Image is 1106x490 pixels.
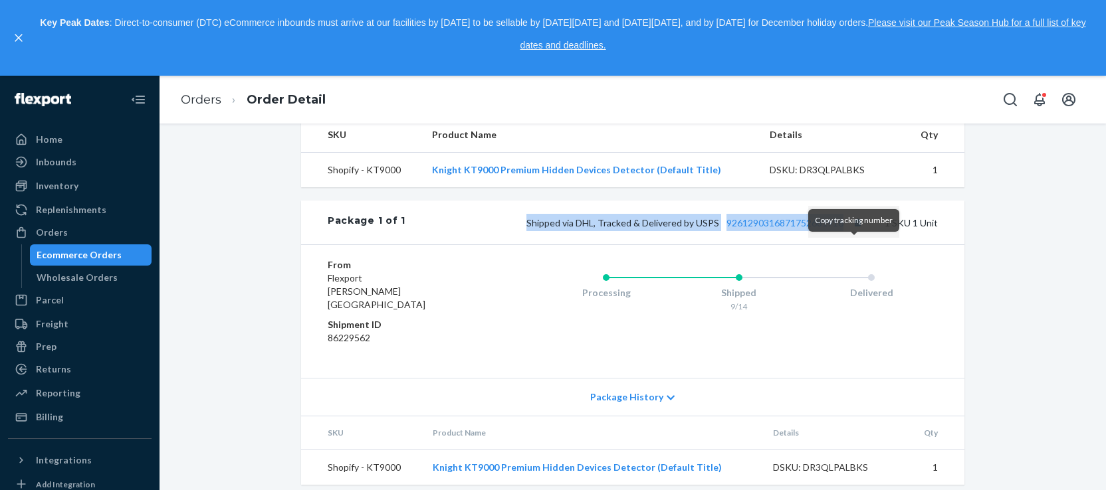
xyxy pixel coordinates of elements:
[905,153,964,188] td: 1
[328,258,487,272] dt: From
[8,289,152,311] a: Parcel
[815,215,893,225] span: Copy tracking number
[301,118,421,153] th: SKU
[37,248,122,262] div: Ecommerce Orders
[328,214,405,231] div: Package 1 of 1
[405,214,938,231] div: 1 SKU 1 Unit
[8,175,152,197] a: Inventory
[8,336,152,357] a: Prep
[540,286,673,299] div: Processing
[36,133,62,146] div: Home
[30,244,152,266] a: Ecommerce Orders
[36,340,56,353] div: Prep
[1055,86,1082,113] button: Open account menu
[997,86,1024,113] button: Open Search Box
[328,331,487,345] dd: 86229562
[762,416,909,449] th: Details
[8,199,152,220] a: Replenishments
[773,461,898,474] div: DSKU: DR3QLPALBKS
[37,271,118,284] div: Wholesale Orders
[673,286,806,299] div: Shipped
[8,129,152,150] a: Home
[247,92,326,107] a: Order Detail
[15,93,71,106] img: Flexport logo
[673,301,806,312] div: 9/14
[36,226,68,239] div: Orders
[8,359,152,380] a: Returns
[526,217,866,228] span: Shipped via DHL, Tracked & Delivered by USPS
[421,118,759,153] th: Product Name
[36,453,92,467] div: Integrations
[805,286,938,299] div: Delivered
[590,390,663,404] span: Package History
[40,17,109,28] strong: Key Peak Dates
[905,118,964,153] th: Qty
[301,153,421,188] td: Shopify - KT9000
[170,80,336,120] ol: breadcrumbs
[181,92,221,107] a: Orders
[8,406,152,428] a: Billing
[8,382,152,404] a: Reporting
[36,386,80,400] div: Reporting
[759,118,905,153] th: Details
[36,179,78,193] div: Inventory
[432,164,721,175] a: Knight KT9000 Premium Hidden Devices Detector (Default Title)
[8,151,152,173] a: Inbounds
[12,31,25,44] button: close,
[8,222,152,243] a: Orders
[36,479,95,490] div: Add Integration
[301,449,422,485] td: Shopify - KT9000
[36,203,106,216] div: Replenishments
[8,449,152,471] button: Integrations
[30,267,152,288] a: Wholesale Orders
[36,317,68,331] div: Freight
[770,163,895,177] div: DSKU: DR3QLPALBKS
[36,293,64,307] div: Parcel
[422,416,762,449] th: Product Name
[36,410,63,424] div: Billing
[726,217,843,228] a: 9261290316871752681916
[909,449,964,485] td: 1
[36,363,71,376] div: Returns
[32,12,1094,56] p: : Direct-to-consumer (DTC) eCommerce inbounds must arrive at our facilities by [DATE] to be sella...
[125,86,152,113] button: Close Navigation
[8,313,152,335] a: Freight
[520,17,1085,50] a: Please visit our Peak Season Hub for a full list of key dates and deadlines.
[909,416,964,449] th: Qty
[301,416,422,449] th: SKU
[1026,86,1053,113] button: Open notifications
[433,461,722,473] a: Knight KT9000 Premium Hidden Devices Detector (Default Title)
[328,318,487,331] dt: Shipment ID
[328,272,425,310] span: Flexport [PERSON_NAME][GEOGRAPHIC_DATA]
[36,155,76,169] div: Inbounds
